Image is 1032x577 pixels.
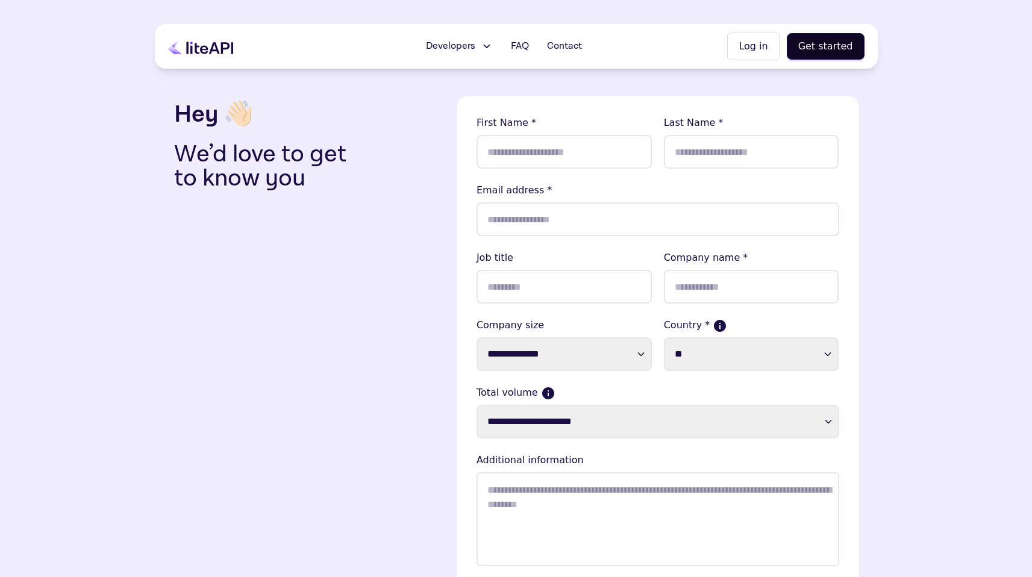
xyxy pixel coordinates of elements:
label: Country * [664,318,839,332]
lable: Additional information [477,453,839,467]
button: Current monthly volume your business makes in USD [543,388,554,399]
span: Developers [426,39,475,54]
label: Company size [477,318,652,332]
span: Contact [547,39,582,54]
a: Contact [540,34,589,58]
lable: First Name * [477,116,652,130]
h3: Hey 👋🏻 [174,96,448,133]
lable: Email address * [477,183,839,198]
lable: Company name * [664,251,839,265]
lable: Job title [477,251,652,265]
button: Developers [419,34,500,58]
button: Log in [727,33,779,60]
button: If more than one country, please select where the majority of your sales come from. [715,320,725,331]
lable: Last Name * [664,116,839,130]
label: Total volume [477,385,839,400]
button: Get started [787,33,865,60]
a: FAQ [504,34,536,58]
span: FAQ [511,39,529,54]
p: We’d love to get to know you [174,142,366,190]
